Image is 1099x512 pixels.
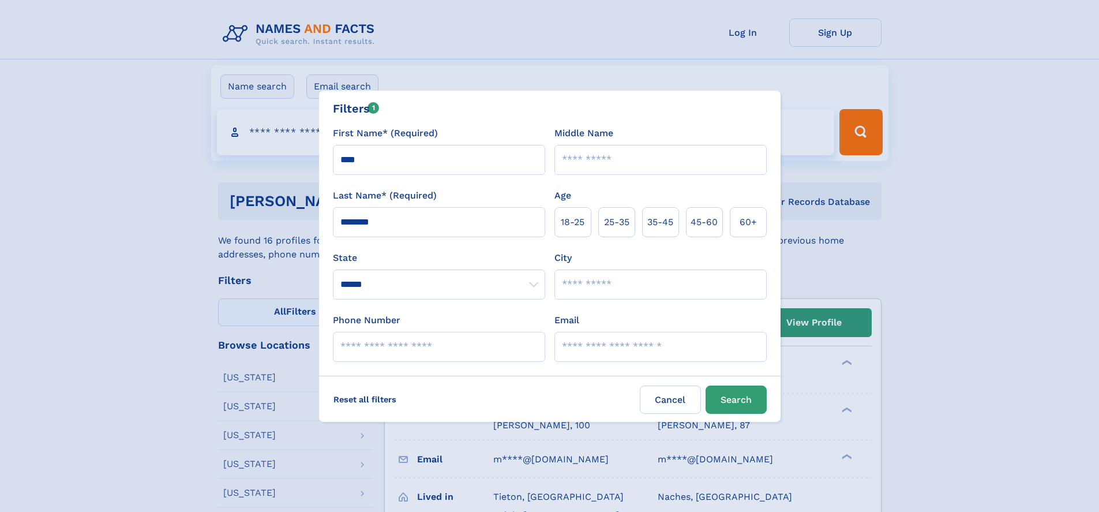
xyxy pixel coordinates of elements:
span: 45‑60 [691,215,718,229]
span: 18‑25 [561,215,584,229]
label: Age [554,189,571,203]
label: Reset all filters [326,386,404,413]
label: City [554,251,572,265]
span: 60+ [740,215,757,229]
label: First Name* (Required) [333,126,438,140]
label: Middle Name [554,126,613,140]
label: Email [554,313,579,327]
label: Phone Number [333,313,400,327]
label: Cancel [640,386,701,414]
label: State [333,251,545,265]
span: 35‑45 [647,215,673,229]
span: 25‑35 [604,215,629,229]
button: Search [706,386,767,414]
div: Filters [333,100,380,117]
label: Last Name* (Required) [333,189,437,203]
